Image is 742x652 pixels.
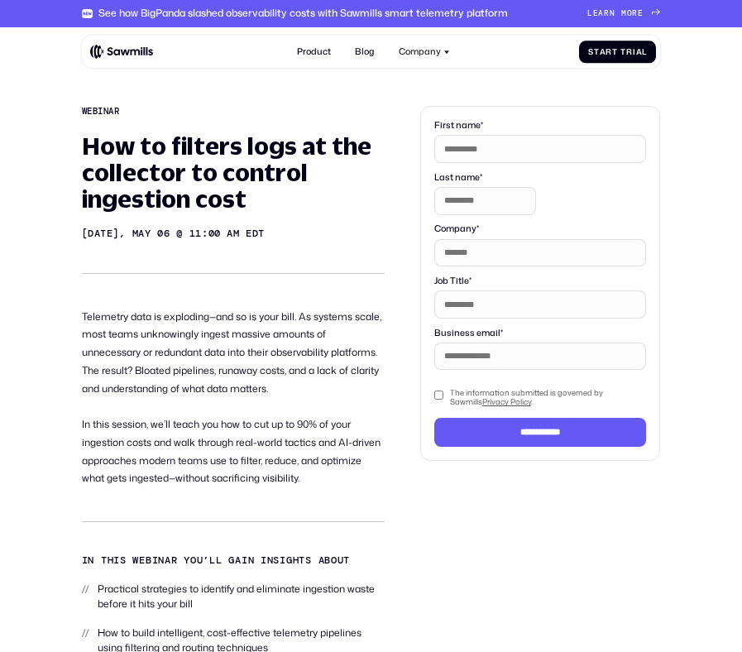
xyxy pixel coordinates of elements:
[434,170,480,183] span: Last name
[450,388,647,407] span: The information submitted is governed by Sawmills .
[392,40,457,64] div: Company
[132,228,151,240] div: May
[246,228,265,240] div: EDT
[594,47,600,56] span: t
[588,47,594,56] span: S
[82,228,119,240] div: [DATE]
[434,390,443,400] input: The information submitted is governed by SawmillsPrivacy Policy.
[579,41,656,63] a: StartTrial
[434,326,500,338] span: Business email
[642,47,647,56] span: l
[434,274,469,286] span: Job Title
[290,40,337,64] a: Product
[189,228,239,240] div: 11:00 am
[399,46,441,57] div: Company
[638,9,644,18] span: e
[587,9,661,18] a: Learnmore
[348,40,381,64] a: Blog
[434,222,476,234] span: Company
[587,9,593,18] span: L
[98,7,508,20] div: See how BigPanda slashed observability costs with Sawmills smart telemetry platform
[434,118,481,131] span: First name
[176,228,183,240] div: @
[632,9,638,18] span: r
[82,555,385,565] h2: In this webinar you’ll gain insights about
[626,47,633,56] span: r
[621,9,627,18] span: m
[482,396,531,407] a: Privacy Policy
[119,228,126,240] div: ,
[82,132,385,213] h1: How to filters logs at the collector to control ingestion cost
[604,9,610,18] span: r
[157,228,170,240] div: 06
[600,47,606,56] span: a
[627,9,633,18] span: o
[633,47,636,56] span: i
[636,47,643,56] span: a
[82,106,119,117] div: Webinar
[82,582,385,611] li: Practical strategies to identify and eliminate ingestion waste before it hits your bill
[598,9,604,18] span: a
[82,415,385,487] p: In this session, we’ll teach you how to cut up to 90% of your ingestion costs and walk through re...
[620,47,626,56] span: T
[610,9,615,18] span: n
[612,47,618,56] span: t
[593,9,599,18] span: e
[82,308,385,398] p: Telemetry data is exploding—and so is your bill. As systems scale, most teams unknowingly ingest ...
[606,47,612,56] span: r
